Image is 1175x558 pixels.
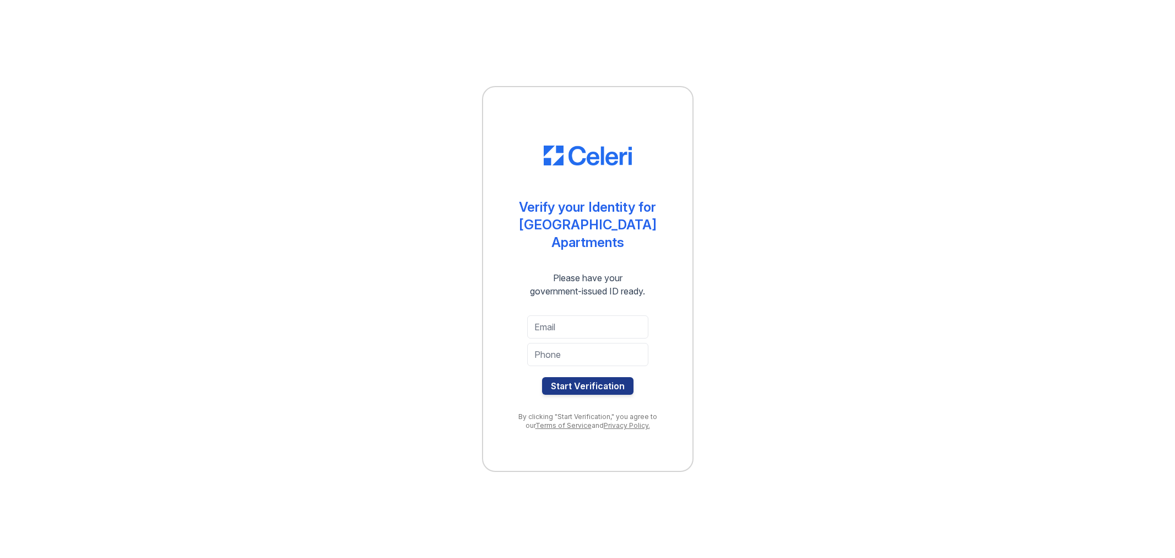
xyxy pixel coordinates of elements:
a: Privacy Policy. [604,421,650,430]
a: Terms of Service [535,421,592,430]
input: Email [527,315,648,339]
div: Verify your Identity for [GEOGRAPHIC_DATA] Apartments [505,198,670,251]
div: Please have your government-issued ID ready. [510,271,665,298]
button: Start Verification [542,377,633,395]
input: Phone [527,343,648,366]
img: CE_Logo_Blue-a8612792a0a2168367f1c8372b55b34899dd931a85d93a1a3d3e32e68fde9ad4.png [544,146,632,165]
div: By clicking "Start Verification," you agree to our and [505,412,670,430]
